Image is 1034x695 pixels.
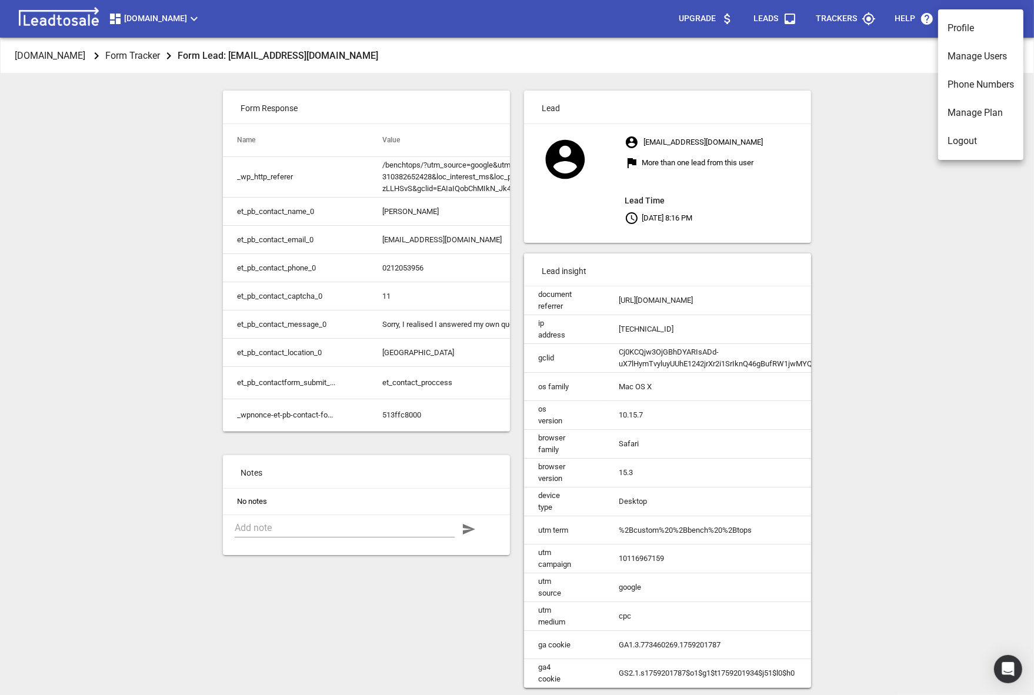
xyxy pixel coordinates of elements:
[938,99,1023,127] li: Manage Plan
[938,71,1023,99] li: Phone Numbers
[938,42,1023,71] li: Manage Users
[994,655,1022,683] div: Open Intercom Messenger
[938,127,1023,155] li: Logout
[938,14,1023,42] li: Profile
